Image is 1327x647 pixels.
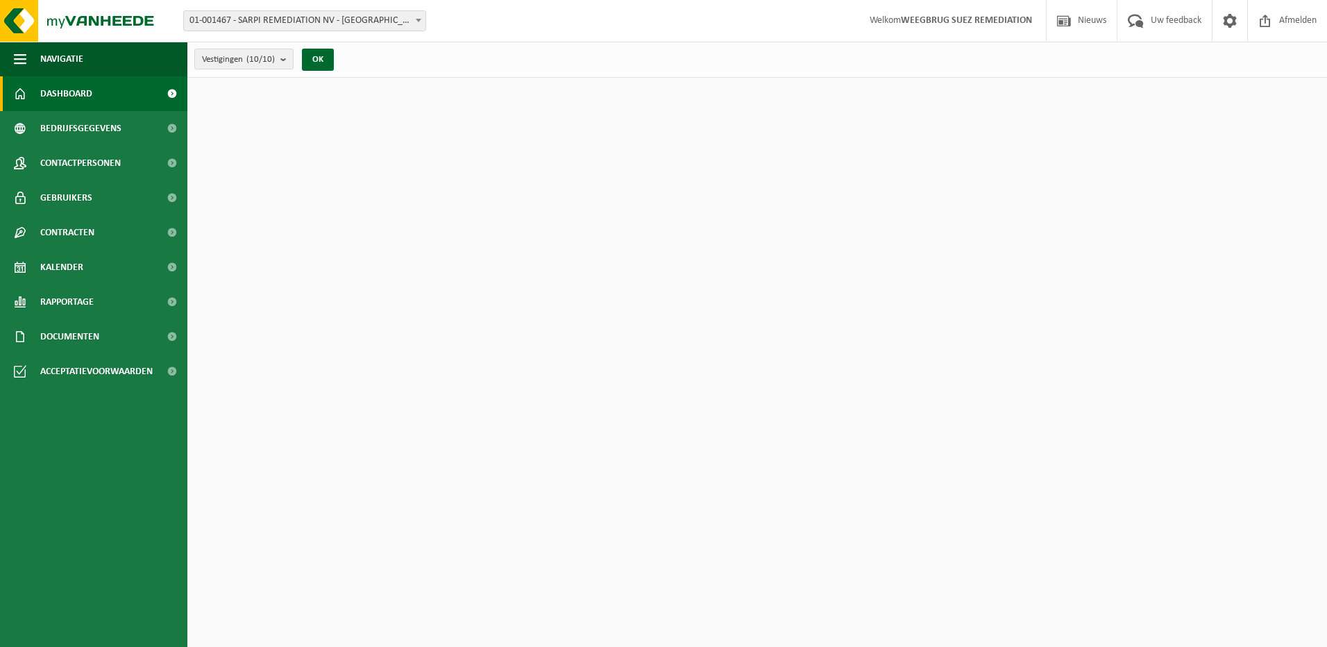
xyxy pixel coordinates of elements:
[183,10,426,31] span: 01-001467 - SARPI REMEDIATION NV - GRIMBERGEN
[184,11,425,31] span: 01-001467 - SARPI REMEDIATION NV - GRIMBERGEN
[302,49,334,71] button: OK
[202,49,275,70] span: Vestigingen
[40,319,99,354] span: Documenten
[40,250,83,285] span: Kalender
[194,49,294,69] button: Vestigingen(10/10)
[40,354,153,389] span: Acceptatievoorwaarden
[40,42,83,76] span: Navigatie
[40,76,92,111] span: Dashboard
[246,55,275,64] count: (10/10)
[40,215,94,250] span: Contracten
[40,146,121,180] span: Contactpersonen
[901,15,1032,26] strong: WEEGBRUG SUEZ REMEDIATION
[40,180,92,215] span: Gebruikers
[40,111,121,146] span: Bedrijfsgegevens
[40,285,94,319] span: Rapportage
